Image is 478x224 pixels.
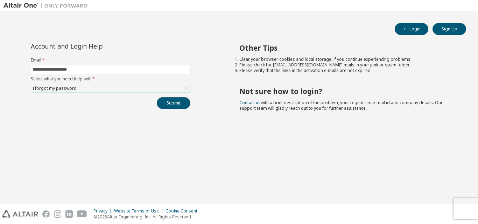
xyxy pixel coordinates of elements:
a: Contact us [239,100,261,106]
img: youtube.svg [77,210,87,218]
h2: Not sure how to login? [239,87,454,96]
button: Login [395,23,428,35]
img: altair_logo.svg [2,210,38,218]
div: I forgot my password [31,85,78,92]
div: Privacy [93,208,114,214]
img: instagram.svg [54,210,61,218]
button: Sign Up [433,23,466,35]
li: Clear your browser cookies and local storage, if you continue experiencing problems. [239,57,454,62]
label: Select what you need help with [31,76,190,82]
p: © 2025 Altair Engineering, Inc. All Rights Reserved. [93,214,202,220]
div: Cookie Consent [166,208,202,214]
img: linkedin.svg [65,210,73,218]
li: Please check for [EMAIL_ADDRESS][DOMAIN_NAME] mails in your junk or spam folder. [239,62,454,68]
label: Email [31,57,190,63]
button: Submit [157,97,190,109]
li: Please verify that the links in the activation e-mails are not expired. [239,68,454,73]
div: Account and Login Help [31,43,159,49]
span: with a brief description of the problem, your registered e-mail id and company details. Our suppo... [239,100,443,111]
div: I forgot my password [31,84,190,93]
img: facebook.svg [42,210,50,218]
h2: Other Tips [239,43,454,52]
img: Altair One [3,2,91,9]
div: Website Terms of Use [114,208,166,214]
